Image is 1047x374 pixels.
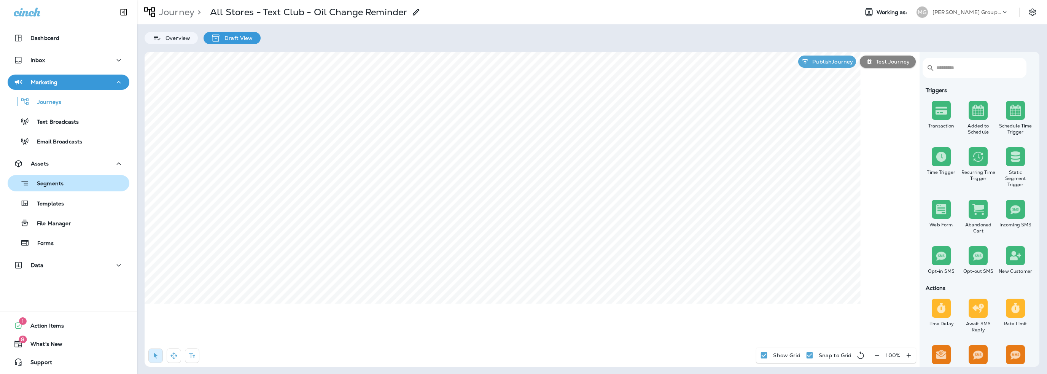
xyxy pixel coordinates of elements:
[998,222,1033,228] div: Incoming SMS
[924,268,958,274] div: Opt-in SMS
[31,79,57,85] p: Marketing
[221,35,253,41] p: Draft View
[8,156,129,171] button: Assets
[8,258,129,273] button: Data
[8,355,129,370] button: Support
[886,352,900,358] p: 100 %
[8,113,129,129] button: Text Broadcasts
[23,341,62,350] span: What's New
[8,318,129,333] button: 1Action Items
[998,169,1033,188] div: Static Segment Trigger
[917,6,928,18] div: MG
[23,323,64,332] span: Action Items
[8,30,129,46] button: Dashboard
[961,268,996,274] div: Opt-out SMS
[924,222,958,228] div: Web Form
[932,9,1001,15] p: [PERSON_NAME] Group dba [PERSON_NAME]
[961,123,996,135] div: Added to Schedule
[113,5,134,20] button: Collapse Sidebar
[29,138,82,146] p: Email Broadcasts
[998,268,1033,274] div: New Customer
[162,35,190,41] p: Overview
[923,285,1034,291] div: Actions
[773,352,800,358] p: Show Grid
[924,169,958,175] div: Time Trigger
[29,119,79,126] p: Text Broadcasts
[961,169,996,181] div: Recurring Time Trigger
[30,240,54,247] p: Forms
[8,133,129,149] button: Email Broadcasts
[156,6,194,18] p: Journey
[924,123,958,129] div: Transaction
[8,53,129,68] button: Inbox
[23,359,52,368] span: Support
[877,9,909,16] span: Working as:
[8,336,129,352] button: 8What's New
[8,75,129,90] button: Marketing
[961,222,996,234] div: Abandoned Cart
[8,175,129,191] button: Segments
[8,235,129,251] button: Forms
[8,215,129,231] button: File Manager
[961,321,996,333] div: Await SMS Reply
[210,6,407,18] p: All Stores - Text Club - Oil Change Reminder
[860,56,916,68] button: Test Journey
[19,336,27,343] span: 8
[30,35,59,41] p: Dashboard
[30,99,61,106] p: Journeys
[1026,5,1039,19] button: Settings
[29,180,64,188] p: Segments
[30,57,45,63] p: Inbox
[29,220,71,228] p: File Manager
[819,352,852,358] p: Snap to Grid
[809,59,853,65] p: Publish Journey
[8,94,129,110] button: Journeys
[8,195,129,211] button: Templates
[31,262,44,268] p: Data
[798,56,856,68] button: PublishJourney
[31,161,49,167] p: Assets
[998,321,1033,327] div: Rate Limit
[194,6,201,18] p: >
[19,317,27,325] span: 1
[924,321,958,327] div: Time Delay
[873,59,910,65] p: Test Journey
[29,201,64,208] p: Templates
[998,123,1033,135] div: Schedule Time Trigger
[923,87,1034,93] div: Triggers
